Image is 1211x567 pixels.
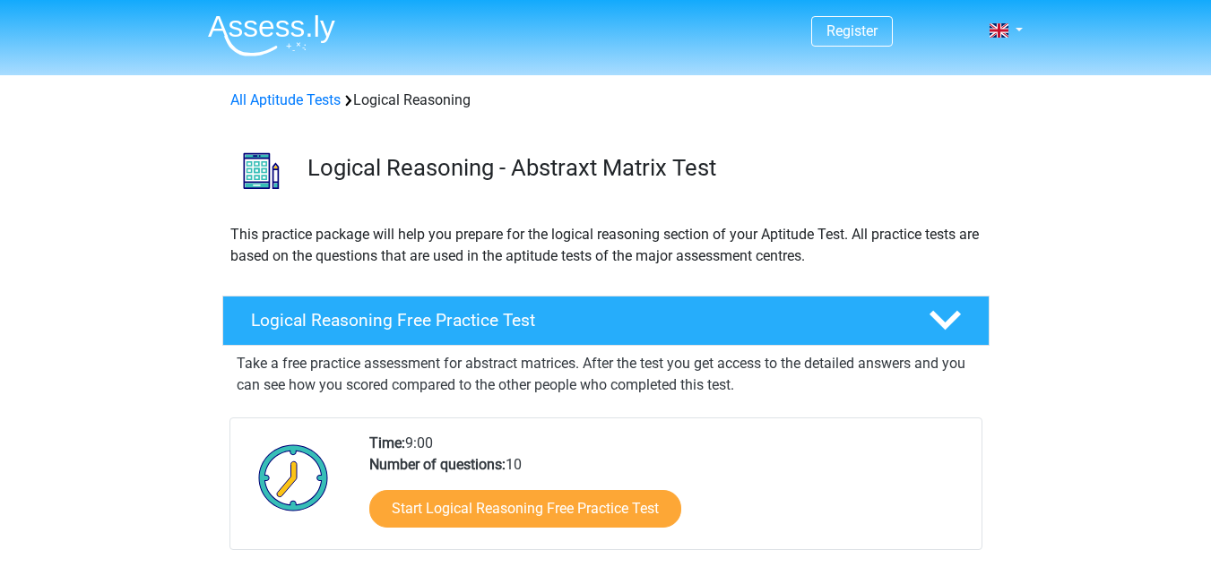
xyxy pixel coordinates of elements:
[230,224,982,267] p: This practice package will help you prepare for the logical reasoning section of your Aptitude Te...
[369,456,506,473] b: Number of questions:
[248,433,339,522] img: Clock
[223,133,299,209] img: logical reasoning
[369,434,405,451] b: Time:
[251,310,900,331] h4: Logical Reasoning Free Practice Test
[237,353,975,396] p: Take a free practice assessment for abstract matrices. After the test you get access to the detai...
[230,91,341,108] a: All Aptitude Tests
[208,14,335,56] img: Assessly
[223,90,989,111] div: Logical Reasoning
[369,490,681,528] a: Start Logical Reasoning Free Practice Test
[215,296,997,346] a: Logical Reasoning Free Practice Test
[826,22,878,39] a: Register
[307,154,975,182] h3: Logical Reasoning - Abstraxt Matrix Test
[356,433,981,549] div: 9:00 10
